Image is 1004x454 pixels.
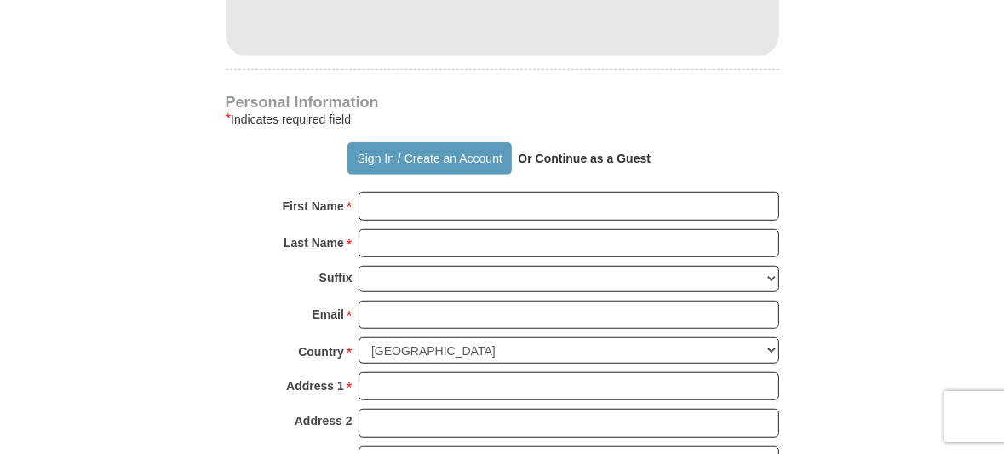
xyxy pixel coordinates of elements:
strong: Address 1 [286,374,344,398]
strong: Or Continue as a Guest [518,152,651,165]
strong: Email [313,302,344,326]
strong: Last Name [284,231,344,255]
strong: Suffix [319,266,353,290]
button: Sign In / Create an Account [347,142,512,175]
strong: Address 2 [295,409,353,433]
h4: Personal Information [226,95,779,109]
strong: Country [298,340,344,364]
strong: First Name [283,194,344,218]
div: Indicates required field [226,109,779,129]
